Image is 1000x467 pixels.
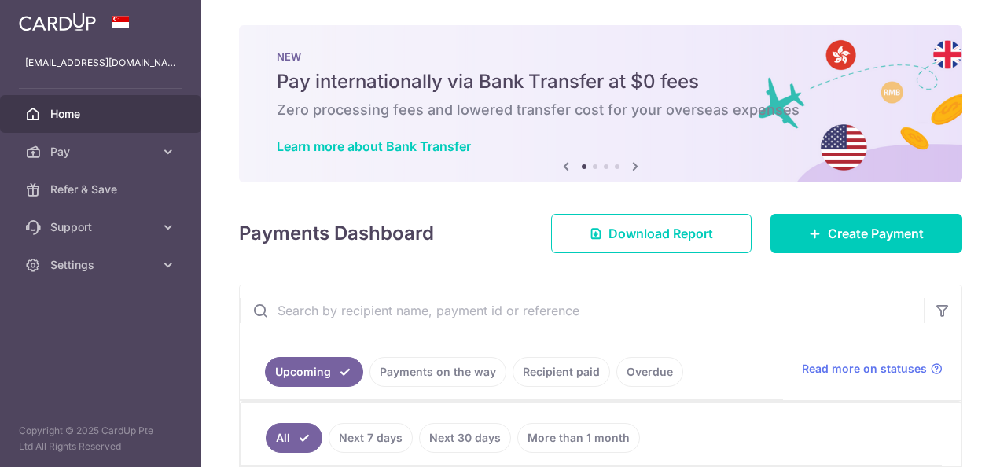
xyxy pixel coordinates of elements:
[517,423,640,453] a: More than 1 month
[50,182,154,197] span: Refer & Save
[616,357,683,387] a: Overdue
[50,257,154,273] span: Settings
[19,13,96,31] img: CardUp
[277,138,471,154] a: Learn more about Bank Transfer
[770,214,962,253] a: Create Payment
[802,361,943,377] a: Read more on statuses
[277,50,925,63] p: NEW
[25,55,176,71] p: [EMAIL_ADDRESS][DOMAIN_NAME]
[239,25,962,182] img: Bank transfer banner
[277,101,925,120] h6: Zero processing fees and lowered transfer cost for your overseas expenses
[802,361,927,377] span: Read more on statuses
[277,69,925,94] h5: Pay internationally via Bank Transfer at $0 fees
[240,285,924,336] input: Search by recipient name, payment id or reference
[239,219,434,248] h4: Payments Dashboard
[50,106,154,122] span: Home
[419,423,511,453] a: Next 30 days
[551,214,752,253] a: Download Report
[513,357,610,387] a: Recipient paid
[265,357,363,387] a: Upcoming
[50,144,154,160] span: Pay
[329,423,413,453] a: Next 7 days
[266,423,322,453] a: All
[828,224,924,243] span: Create Payment
[50,219,154,235] span: Support
[608,224,713,243] span: Download Report
[369,357,506,387] a: Payments on the way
